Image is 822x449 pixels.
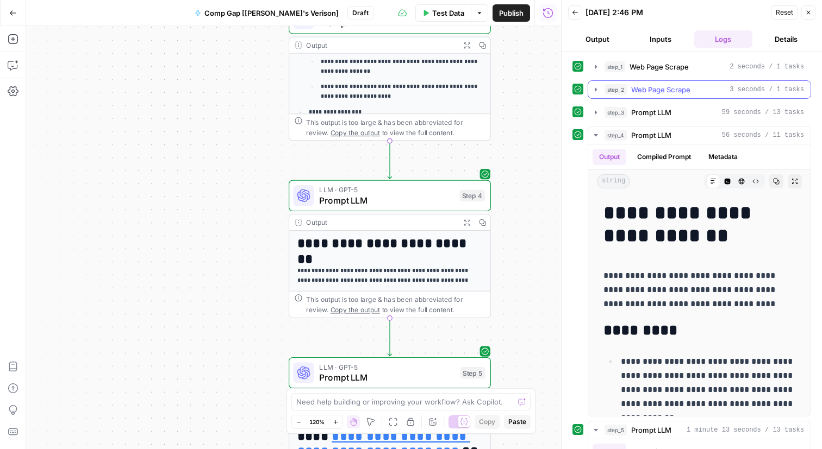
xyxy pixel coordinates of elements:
[306,217,455,227] div: Output
[588,421,811,439] button: 1 minute 13 seconds / 13 tasks
[493,4,530,22] button: Publish
[605,61,625,72] span: step_1
[631,130,671,141] span: Prompt LLM
[460,367,485,379] div: Step 5
[479,417,495,427] span: Copy
[204,8,339,18] span: Comp Gap [[PERSON_NAME]'s Verison]
[722,130,804,140] span: 56 seconds / 11 tasks
[771,5,798,20] button: Reset
[352,8,369,18] span: Draft
[730,62,804,72] span: 2 seconds / 1 tasks
[631,149,698,165] button: Compiled Prompt
[319,194,454,207] span: Prompt LLM
[631,107,671,118] span: Prompt LLM
[309,418,325,426] span: 120%
[631,425,671,435] span: Prompt LLM
[388,141,391,179] g: Edge from step_3 to step_4
[319,371,455,384] span: Prompt LLM
[588,81,811,98] button: 3 seconds / 1 tasks
[687,425,804,435] span: 1 minute 13 seconds / 13 tasks
[331,306,380,313] span: Copy the output
[508,417,526,427] span: Paste
[188,4,345,22] button: Comp Gap [[PERSON_NAME]'s Verison]
[475,415,500,429] button: Copy
[605,425,627,435] span: step_5
[415,4,471,22] button: Test Data
[722,107,804,117] span: 59 seconds / 13 tasks
[588,144,811,416] div: 56 seconds / 11 tasks
[605,130,627,141] span: step_4
[319,362,455,372] span: LLM · GPT-5
[504,415,531,429] button: Paste
[757,30,815,48] button: Details
[306,117,485,137] div: This output is too large & has been abbreviated for review. to view the full content.
[588,127,811,144] button: 56 seconds / 11 tasks
[306,294,485,315] div: This output is too large & has been abbreviated for review. to view the full content.
[630,61,689,72] span: Web Page Scrape
[593,149,626,165] button: Output
[319,16,455,29] span: Prompt LLM
[588,104,811,121] button: 59 seconds / 13 tasks
[499,8,524,18] span: Publish
[605,107,627,118] span: step_3
[631,84,690,95] span: Web Page Scrape
[432,8,464,18] span: Test Data
[459,190,485,202] div: Step 4
[730,85,804,94] span: 3 seconds / 1 tasks
[588,58,811,75] button: 2 seconds / 1 tasks
[319,185,454,195] span: LLM · GPT-5
[776,8,793,17] span: Reset
[388,318,391,356] g: Edge from step_4 to step_5
[331,129,380,136] span: Copy the output
[631,30,690,48] button: Inputs
[702,149,744,165] button: Metadata
[306,40,455,50] div: Output
[605,84,627,95] span: step_2
[597,174,630,188] span: string
[568,30,627,48] button: Output
[694,30,753,48] button: Logs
